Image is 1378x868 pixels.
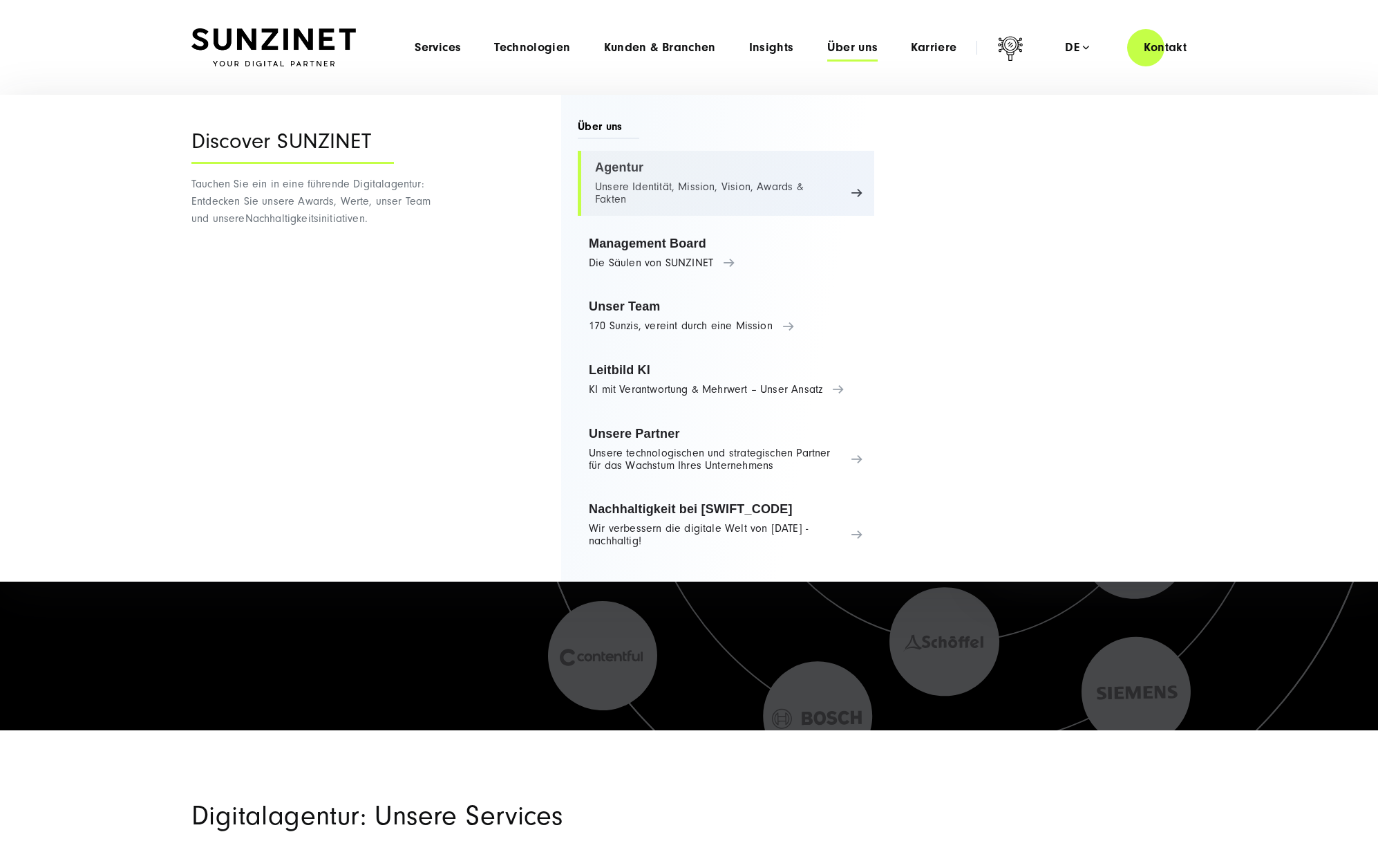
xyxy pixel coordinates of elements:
a: Insights [749,41,794,55]
a: Über uns [827,41,878,55]
a: Services [415,41,461,55]
div: Nachhaltigkeitsinitiativen. [191,95,451,582]
span: Tauchen Sie ein in eine führende Digitalagentur: Entdecken Sie unsere Awards, Werte, unser Team u... [191,178,431,225]
h2: Digitalagentur: Unsere Services [191,800,848,833]
a: Kontakt [1127,28,1203,67]
span: Über uns [578,119,639,139]
div: de [1065,41,1089,55]
a: Unsere Partner Unsere technologischen und strategischen Partner für das Wachstum Ihres Unternehmens [578,417,874,482]
a: Unser Team 170 Sunzis, vereint durch eine Mission [578,290,874,342]
a: Technologien [494,41,570,55]
img: SUNZINET Full Service Digital Agentur [191,28,356,67]
a: Karriere [911,41,956,55]
div: Discover SUNZINET [191,129,394,164]
a: Agentur Unsere Identität, Mission, Vision, Awards & Fakten [578,151,874,216]
a: Kunden & Branchen [604,41,716,55]
a: Management Board Die Säulen von SUNZINET [578,227,874,279]
a: Nachhaltigkeit bei [SWIFT_CODE] Wir verbessern die digitale Welt von [DATE] - nachhaltig! [578,492,874,557]
a: Leitbild KI KI mit Verantwortung & Mehrwert – Unser Ansatz [578,353,874,406]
